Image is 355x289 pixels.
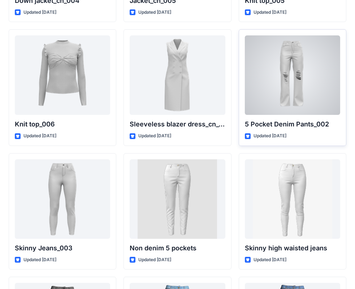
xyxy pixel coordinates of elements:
[138,132,171,140] p: Updated [DATE]
[15,119,110,129] p: Knit top_006
[254,132,286,140] p: Updated [DATE]
[15,243,110,253] p: Skinny Jeans_003
[245,159,340,239] a: Skinny high waisted jeans
[245,119,340,129] p: 5 Pocket Denim Pants_002
[138,256,171,264] p: Updated [DATE]
[15,35,110,115] a: Knit top_006
[23,9,56,16] p: Updated [DATE]
[23,256,56,264] p: Updated [DATE]
[245,243,340,253] p: Skinny high waisted jeans
[245,35,340,115] a: 5 Pocket Denim Pants_002
[254,256,286,264] p: Updated [DATE]
[130,159,225,239] a: Non denim 5 pockets
[138,9,171,16] p: Updated [DATE]
[23,132,56,140] p: Updated [DATE]
[130,119,225,129] p: Sleeveless blazer dress_cn_001
[254,9,286,16] p: Updated [DATE]
[15,159,110,239] a: Skinny Jeans_003
[130,35,225,115] a: Sleeveless blazer dress_cn_001
[130,243,225,253] p: Non denim 5 pockets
